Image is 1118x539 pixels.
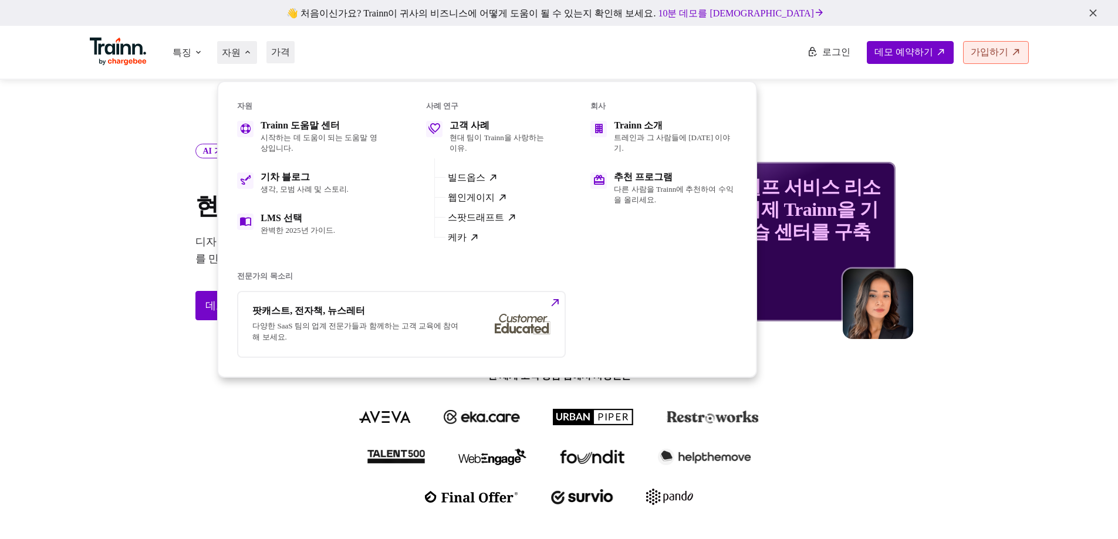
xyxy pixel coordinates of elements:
[203,147,268,155] font: AI 기반 및 노코드
[426,121,548,154] a: 고객 사례 현대 팀이 Trainn을 사랑하는 이유.
[450,120,489,130] font: 고객 사례
[425,491,518,503] img: 파이널오퍼 로고
[450,133,544,152] font: 현대 팀이 Trainn을 사랑하는 이유.
[874,47,933,57] font: 데모 예약하기
[667,411,759,423] img: restroworks 로고
[237,121,384,154] a: Trainn 도움말 센터 시작하는 데 도움이 되는 도움말 영상입니다.
[252,321,458,341] font: 다양한 SaaS 팀의 업계 전문가들과 함께하는 고객 교육에 참여해 보세요.
[590,101,606,110] font: 회사
[843,269,913,339] img: sabina-buildops.d2e8138.png
[195,236,496,265] font: 디자인 및 개발에 [DATE] 의존성 없이 제품 비디오와 단계별 문서를 만들고 지식 기반이나 아카데미를 시작하세요.
[222,48,241,57] font: 자원
[553,409,634,425] img: 어반파이퍼 로고
[252,306,365,316] font: 팟캐스트, 전자책, 뉴스레터
[286,8,656,18] font: 👋 처음이신가요? Trainn이 귀사의 비즈니스에 어떻게 도움이 될 수 있는지 확인해 보세요.
[367,449,425,464] img: talent500 로고
[590,172,737,205] a: 추천 프로그램 다른 사람을 Trainn에 추천하여 수익을 올리세요.
[614,172,673,182] font: 추천 프로그램
[971,47,1008,57] font: 가입하기
[448,212,517,223] a: 스팟드래프트
[658,8,813,18] font: 10분 데모를 [DEMOGRAPHIC_DATA]
[1059,483,1118,539] div: 대화하다
[195,291,273,320] a: 데모 받기
[448,232,467,242] font: 케카
[444,410,520,424] img: 에카케어 로고
[800,42,857,63] a: 로그인
[551,489,614,504] img: 서비오 로고
[237,291,566,358] a: 팟캐스트, 전자책, 뉴스레터 다양한 SaaS 팀의 업계 전문가들과 함께하는 고객 교육에 참여해 보세요.
[271,47,290,57] a: 가격
[495,314,550,335] img: customer-educated-gray.b42eccd.svg
[448,212,504,222] font: 스팟드래프트
[261,213,302,223] font: LMS 선택
[867,41,954,64] a: 데모 예약하기
[1059,483,1118,539] iframe: 채팅 위젯
[590,121,737,154] a: Trainn 소개 트레인과 그 사람들에 [DATE] 이야기.
[614,133,730,152] font: 트레인과 그 사람들에 [DATE] 이야기.
[658,449,751,465] img: 헬프더무브 로고
[614,185,733,204] font: 다른 사람을 Trainn에 추천하여 수익을 올리세요.
[646,489,693,505] img: 판도 로고
[173,48,191,57] font: 특징
[600,177,881,265] font: 고객 교육을 위한 셀프 서비스 리소스가 없었습니다. 이제 Trainn을 기반으로 Buildops 학습 센터를 구축했습니다.
[237,172,384,195] a: 기차 블로그 생각, 모범 사례 및 스토리.
[195,193,343,219] font: 현대 팀을 위한
[237,213,384,236] a: LMS 선택 완벽한 2025년 가이드.
[261,120,340,130] font: Trainn 도움말 센터
[458,449,526,465] img: 웹인게이지 로고
[237,272,292,280] font: 전문가의 목소리
[261,185,349,194] font: 생각, 모범 사례 및 스토리.
[448,172,498,183] a: 빌드옵스
[448,192,508,203] a: 웹인게이지
[90,38,147,66] img: Trainn 로고
[426,101,458,110] font: 사례 연구
[448,172,485,182] font: 빌드옵스
[656,6,826,21] a: 10분 데모를 [DEMOGRAPHIC_DATA]
[261,133,377,152] font: 시작하는 데 도움이 되는 도움말 영상입니다.
[614,120,663,130] font: Trainn 소개
[261,226,335,235] font: 완벽한 2025년 가이드.
[359,411,411,423] img: 아베바 로고
[448,232,479,243] a: 케카
[205,300,251,311] font: 데모 받기
[448,192,495,202] font: 웹인게이지
[963,41,1029,64] a: 가입하기
[822,47,850,57] font: 로그인
[559,450,625,464] img: 파운드잇 로고
[237,101,252,110] font: 자원
[261,172,310,182] font: 기차 블로그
